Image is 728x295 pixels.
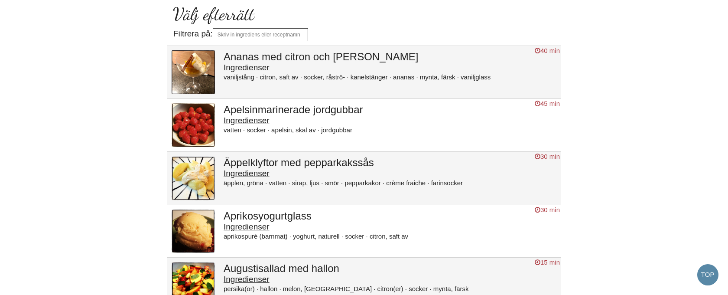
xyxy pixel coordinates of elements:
[260,285,281,292] li: hallon
[535,205,560,214] div: 30 min
[293,233,343,240] li: yoghurt, naturell
[697,264,718,285] a: Top
[224,275,556,284] h4: Ingredienser
[283,285,376,292] li: melon, [GEOGRAPHIC_DATA]
[173,4,555,23] h2: Välj efterrätt
[224,116,556,125] h4: Ingredienser
[172,210,215,253] img: Receptbild
[321,126,352,134] li: jordgubbar
[292,179,323,187] li: sirap, ljus
[224,157,556,168] h3: Äppelklyftor med pepparkakssås
[535,99,560,108] div: 45 min
[433,285,469,292] li: mynta, färsk
[224,179,267,187] li: äpplen, gröna
[344,179,384,187] li: pepparkakor
[370,233,408,240] li: citron, saft av
[224,169,556,178] h4: Ingredienser
[393,73,418,81] li: ananas
[409,285,432,292] li: socker
[271,126,319,134] li: apelsin, skal av
[377,285,407,292] li: citron(er)
[224,126,245,134] li: vatten
[224,63,556,72] h4: Ingredienser
[431,179,463,187] li: farinsocker
[172,156,215,200] img: Receptbild
[224,263,556,274] h3: Augustisallad med hallon
[173,28,555,41] h4: Filtrera på:
[224,285,258,292] li: persika(or)
[224,223,556,232] h4: Ingredienser
[224,73,258,81] li: vaniljstång
[351,73,391,81] li: kanelstänger
[325,179,343,187] li: smör
[224,233,291,240] li: aprikospuré (barnmat)
[535,46,560,55] div: 40 min
[172,50,215,94] img: Receptbild
[224,210,556,222] h3: Aprikosyogurtglass
[535,152,560,161] div: 30 min
[386,179,429,187] li: crème fraiche
[461,73,491,81] li: vaniljglass
[224,104,556,115] h3: Apelsinmarinerade jordgubbar
[269,179,290,187] li: vatten
[345,233,368,240] li: socker
[213,28,308,41] input: Skriv in ingrediens eller receptnamn
[247,126,270,134] li: socker
[420,73,459,81] li: mynta, färsk
[304,73,348,81] li: socker, råströ-
[535,258,560,267] div: 15 min
[260,73,302,81] li: citron, saft av
[172,103,215,147] img: Receptbild
[224,51,556,62] h3: Ananas med citron och [PERSON_NAME]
